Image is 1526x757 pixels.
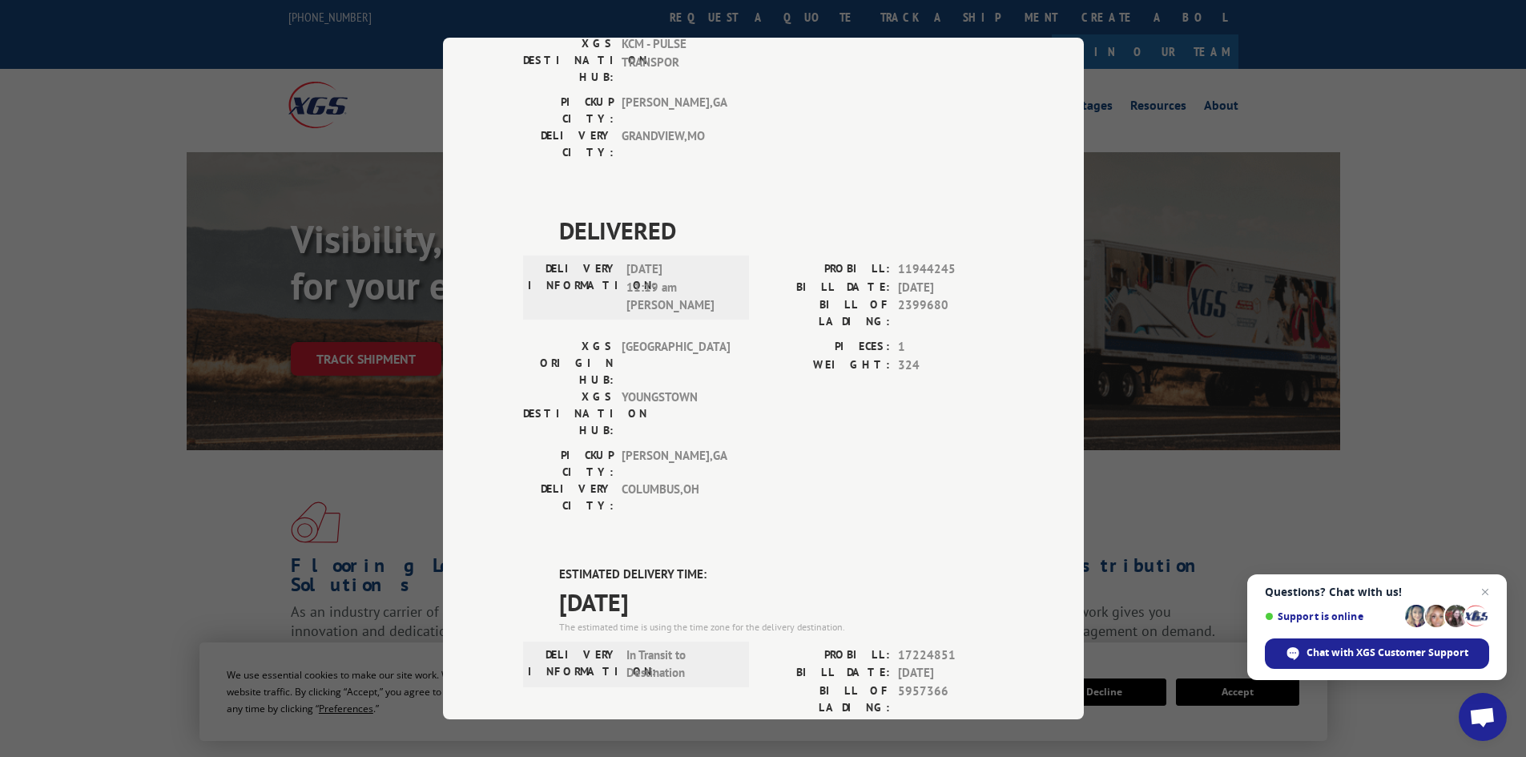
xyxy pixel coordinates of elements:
[559,620,1004,634] div: The estimated time is using the time zone for the delivery destination.
[523,127,614,161] label: DELIVERY CITY:
[528,260,618,315] label: DELIVERY INFORMATION:
[763,646,890,665] label: PROBILL:
[898,296,1004,330] span: 2399680
[1459,693,1507,741] a: Open chat
[523,94,614,127] label: PICKUP CITY:
[523,389,614,439] label: XGS DESTINATION HUB:
[622,338,730,389] span: [GEOGRAPHIC_DATA]
[763,279,890,297] label: BILL DATE:
[898,664,1004,683] span: [DATE]
[898,260,1004,279] span: 11944245
[622,35,730,86] span: KCM - PULSE TRANSPOR
[763,356,890,375] label: WEIGHT:
[898,356,1004,375] span: 324
[898,338,1004,356] span: 1
[523,481,614,514] label: DELIVERY CITY:
[559,584,1004,620] span: [DATE]
[559,566,1004,584] label: ESTIMATED DELIVERY TIME:
[622,447,730,481] span: [PERSON_NAME] , GA
[763,683,890,716] label: BILL OF LADING:
[1265,586,1489,598] span: Questions? Chat with us!
[626,260,735,315] span: [DATE] 11:19 am [PERSON_NAME]
[528,646,618,683] label: DELIVERY INFORMATION:
[898,683,1004,716] span: 5957366
[1265,610,1399,622] span: Support is online
[559,212,1004,248] span: DELIVERED
[763,338,890,356] label: PIECES:
[622,389,730,439] span: YOUNGSTOWN
[622,481,730,514] span: COLUMBUS , OH
[763,664,890,683] label: BILL DATE:
[763,296,890,330] label: BILL OF LADING:
[523,35,614,86] label: XGS DESTINATION HUB:
[523,338,614,389] label: XGS ORIGIN HUB:
[763,260,890,279] label: PROBILL:
[1265,638,1489,669] span: Chat with XGS Customer Support
[898,646,1004,665] span: 17224851
[622,127,730,161] span: GRANDVIEW , MO
[898,279,1004,297] span: [DATE]
[523,447,614,481] label: PICKUP CITY:
[626,646,735,683] span: In Transit to Destination
[622,94,730,127] span: [PERSON_NAME] , GA
[1307,646,1468,660] span: Chat with XGS Customer Support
